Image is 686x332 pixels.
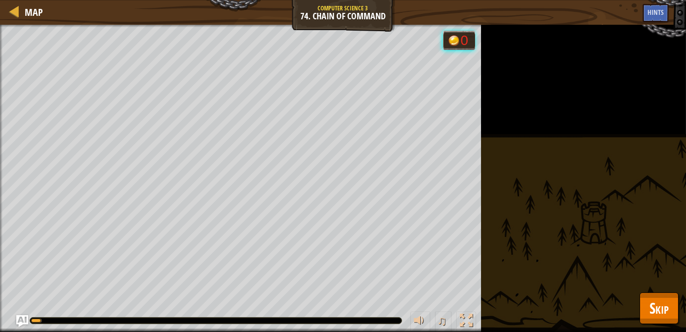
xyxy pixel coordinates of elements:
[20,5,43,19] a: Map
[640,292,679,324] button: Skip
[435,312,452,332] button: ♫
[649,298,669,318] span: Skip
[437,313,447,328] span: ♫
[456,312,476,332] button: Toggle fullscreen
[410,312,430,332] button: Adjust volume
[443,31,475,50] div: Team 'humans' has 0 gold.
[647,7,664,17] span: Hints
[16,315,28,327] button: Ask AI
[25,5,43,19] span: Map
[461,34,471,47] div: 0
